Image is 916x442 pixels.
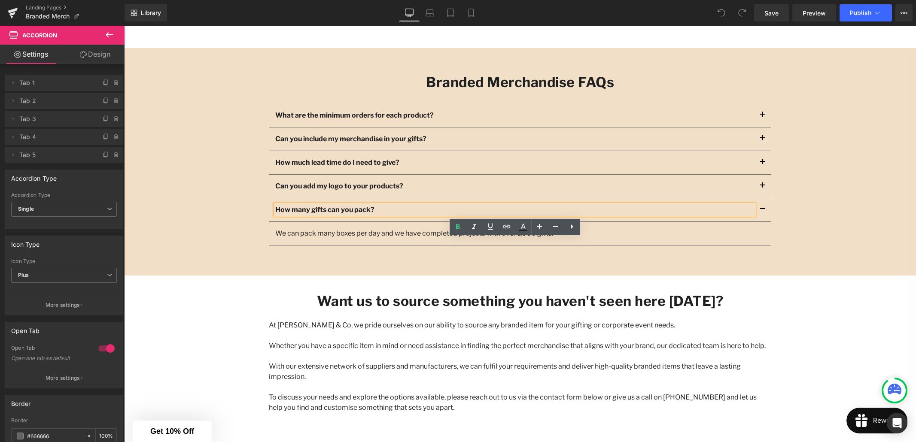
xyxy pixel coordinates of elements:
span: Tab 3 [19,111,91,127]
strong: How much lead time do I need to give? [151,133,275,141]
span: Save [764,9,779,18]
p: To discuss your needs and explore the options available, please reach out to us via the contact f... [145,366,647,387]
a: Preview [792,4,836,21]
h2: Want us to source something you haven't seen here [DATE]? [145,267,647,284]
div: Open one tab as default [11,355,88,361]
span: Accordion [22,32,57,39]
div: Accordion Type [11,192,117,198]
p: With our extensive network of suppliers and manufacturers, we can fulfil your requirements and de... [145,336,647,356]
a: Landing Pages [26,4,125,11]
p: More settings [46,374,80,382]
span: Library [141,9,161,17]
h2: Branded Merchandise FAQs [145,48,647,65]
span: Tab 2 [19,93,91,109]
span: Preview [803,9,826,18]
p: At [PERSON_NAME] & Co, we pride ourselves on our ability to source any branded item for your gift... [145,294,647,305]
p: We can pack many boxes per day and we have completed projects with over 1,000 gifts. [151,203,641,213]
b: Plus [18,272,29,278]
iframe: Button to open loyalty program pop-up [722,382,783,408]
p: More settings [46,301,80,309]
button: More settings [5,368,123,388]
strong: Can you add my logo to your products? [151,156,279,164]
div: Open Intercom Messenger [887,413,907,433]
button: Undo [713,4,730,21]
div: Icon Type [11,236,40,248]
div: Border [11,418,117,424]
span: Publish [850,9,871,16]
div: Open Tab [11,322,40,334]
button: More settings [5,295,123,315]
p: Whether you have a specific item in mind or need assistance in finding the perfect merchandise th... [145,315,647,325]
strong: How many gifts can you pack? [151,180,250,188]
a: New Library [125,4,167,21]
b: Single [18,206,34,212]
input: Color [27,431,82,441]
a: Desktop [399,4,420,21]
b: What are the minimum orders for each product? [151,85,310,94]
span: Branded Merch [26,13,70,20]
div: Icon Type [11,258,117,264]
button: Publish [840,4,892,21]
div: Open Tab [11,345,90,354]
button: More [895,4,913,21]
a: Design [64,45,126,64]
span: Tab 1 [19,75,91,91]
a: Mobile [461,4,481,21]
span: Tab 5 [19,147,91,163]
strong: Can you include my merchandise in your gifts? [151,109,302,117]
a: Tablet [440,4,461,21]
span: Tab 4 [19,129,91,145]
div: Border [11,395,30,407]
button: Redo [733,4,751,21]
a: Laptop [420,4,440,21]
div: Accordion Type [11,170,57,182]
